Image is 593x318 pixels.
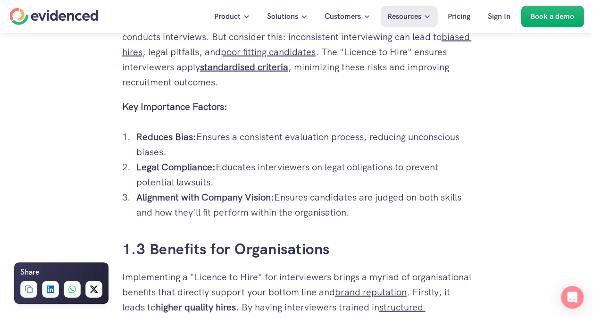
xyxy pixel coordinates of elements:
[488,10,510,23] p: Sign In
[561,286,584,309] div: Open Intercom Messenger
[441,6,477,27] a: Pricing
[136,131,196,143] strong: Reduces Bias:
[335,286,407,298] a: brand reputation
[325,10,361,23] p: Customers
[521,6,584,27] a: Book a demo
[136,129,471,159] p: Ensures a consistent evaluation process, reducing unconscious biases.
[122,100,227,113] strong: Key Importance Factors:
[267,10,298,23] p: Solutions
[530,10,574,23] p: Book a demo
[20,266,39,278] h6: Share
[481,6,518,27] a: Sign In
[156,301,236,313] strong: higher quality hires
[214,10,241,23] p: Product
[136,161,216,173] strong: Legal Compliance:
[387,10,421,23] p: Resources
[136,159,471,190] p: Educates interviewers on legal obligations to prevent potential lawsuits.
[9,8,98,25] a: Home
[122,239,330,259] a: 1.3 Benefits for Organisations
[136,191,274,203] strong: Alignment with Company Vision:
[136,190,471,220] p: Ensures candidates are judged on both skills and how they'll fit perform within the organisation.
[448,10,470,23] p: Pricing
